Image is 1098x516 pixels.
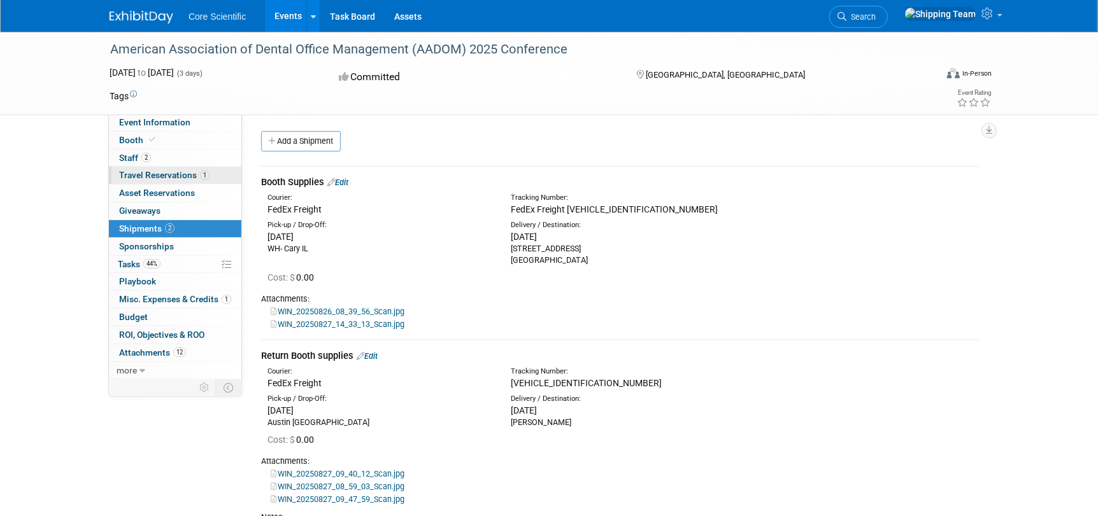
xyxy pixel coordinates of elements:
span: FedEx Freight [VEHICLE_IDENTIFICATION_NUMBER] [511,204,718,214]
a: Staff2 [109,150,241,167]
a: Giveaways [109,202,241,220]
div: Austin [GEOGRAPHIC_DATA] [267,417,492,428]
span: Asset Reservations [119,188,195,198]
img: ExhibitDay [110,11,173,24]
div: Delivery / Destination: [511,394,735,404]
a: Sponsorships [109,238,241,255]
div: American Association of Dental Office Management (AADOM) 2025 Conference [106,38,916,61]
a: Travel Reservations1 [109,167,241,184]
span: Booth [119,135,158,145]
span: 12 [173,347,186,357]
div: Event Format [860,66,992,85]
span: [DATE] [DATE] [110,67,174,78]
div: Attachments: [261,456,979,467]
span: Tasks [118,259,160,269]
a: Tasks44% [109,256,241,273]
span: Attachments [119,347,186,358]
span: Staff [119,153,151,163]
div: Pick-up / Drop-Off: [267,394,492,404]
span: 1 [200,171,210,180]
span: 0.00 [267,435,319,445]
a: WIN_20250827_14_33_13_Scan.jpg [271,319,404,329]
span: Budget [119,312,148,322]
a: ROI, Objectives & ROO [109,326,241,344]
div: Tracking Number: [511,193,796,203]
a: WIN_20250827_08_59_03_Scan.jpg [271,482,404,491]
div: [PERSON_NAME] [511,417,735,428]
div: [DATE] [267,230,492,243]
a: more [109,362,241,379]
span: 1 [222,295,231,304]
span: ROI, Objectives & ROO [119,330,204,340]
div: Tracking Number: [511,366,796,377]
a: WIN_20250827_09_40_12_Scan.jpg [271,469,404,478]
span: [VEHICLE_IDENTIFICATION_NUMBER] [511,378,662,388]
span: Playbook [119,276,156,286]
a: Edit [357,351,378,361]
td: Personalize Event Tab Strip [194,379,216,396]
span: Search [846,12,876,22]
a: Event Information [109,114,241,131]
div: FedEx Freight [267,203,492,216]
a: Edit [327,178,348,187]
a: Attachments12 [109,344,241,361]
div: Attachments: [261,293,979,305]
div: In-Person [962,69,992,78]
div: Booth Supplies [261,176,979,189]
a: Playbook [109,273,241,290]
td: Tags [110,90,137,102]
span: 44% [143,259,160,268]
img: Shipping Team [904,7,976,21]
a: Booth [109,132,241,149]
span: Shipments [119,223,175,234]
div: Courier: [267,193,492,203]
span: Travel Reservations [119,170,210,180]
td: Toggle Event Tabs [216,379,242,396]
span: Event Information [119,117,190,127]
div: [DATE] [511,404,735,417]
div: WH- Cary IL [267,243,492,255]
div: Delivery / Destination: [511,220,735,230]
div: FedEx Freight [267,377,492,389]
span: Cost: $ [267,435,296,445]
div: Pick-up / Drop-Off: [267,220,492,230]
i: Booth reservation complete [149,136,155,143]
div: Committed [335,66,617,88]
div: [DATE] [267,404,492,417]
a: Add a Shipment [261,131,341,151]
div: [DATE] [511,230,735,243]
span: Core Scientific [189,11,246,22]
span: Cost: $ [267,272,296,282]
span: 0.00 [267,272,319,282]
span: Giveaways [119,206,160,216]
img: Format-Inperson.png [947,68,960,78]
span: (3 days) [176,69,203,78]
a: Budget [109,309,241,326]
a: Misc. Expenses & Credits1 [109,291,241,308]
span: Misc. Expenses & Credits [119,294,231,304]
span: 2 [165,223,175,233]
span: [GEOGRAPHIC_DATA], [GEOGRAPHIC_DATA] [646,70,805,80]
a: Asset Reservations [109,185,241,202]
a: Shipments2 [109,220,241,237]
a: WIN_20250826_08_39_56_Scan.jpg [271,307,404,316]
span: 2 [141,153,151,162]
span: more [117,365,137,375]
div: Return Booth supplies [261,349,979,363]
span: Sponsorships [119,241,174,251]
a: Search [829,6,888,28]
a: WIN_20250827_09_47_59_Scan.jpg [271,494,404,504]
div: Event Rating [957,90,991,96]
span: to [136,67,148,78]
div: [STREET_ADDRESS] [GEOGRAPHIC_DATA] [511,243,735,266]
div: Courier: [267,366,492,377]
